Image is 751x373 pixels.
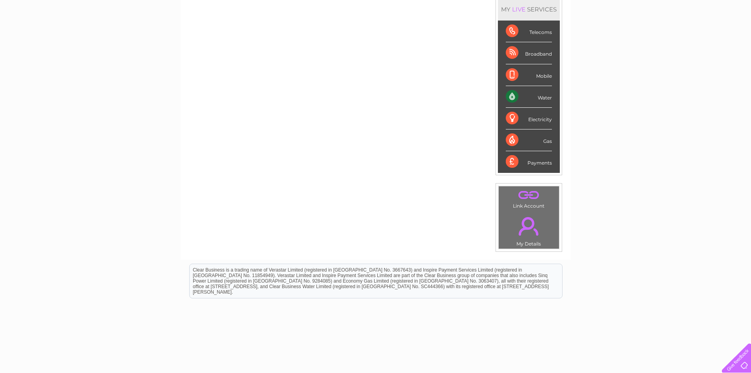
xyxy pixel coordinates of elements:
div: Mobile [506,64,552,86]
div: Telecoms [506,21,552,42]
div: Water [506,86,552,108]
a: . [501,212,557,240]
div: Electricity [506,108,552,129]
a: Water [612,34,627,39]
a: Telecoms [654,34,678,39]
a: Blog [682,34,694,39]
a: 0333 014 3131 [602,4,657,14]
img: logo.png [26,21,67,45]
div: Gas [506,129,552,151]
a: . [501,188,557,202]
a: Contact [699,34,718,39]
div: Broadband [506,42,552,64]
td: Link Account [498,186,559,211]
td: My Details [498,210,559,249]
div: Clear Business is a trading name of Verastar Limited (registered in [GEOGRAPHIC_DATA] No. 3667643... [190,4,562,38]
a: Log out [725,34,744,39]
div: Payments [506,151,552,172]
div: LIVE [511,6,527,13]
a: Energy [632,34,649,39]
